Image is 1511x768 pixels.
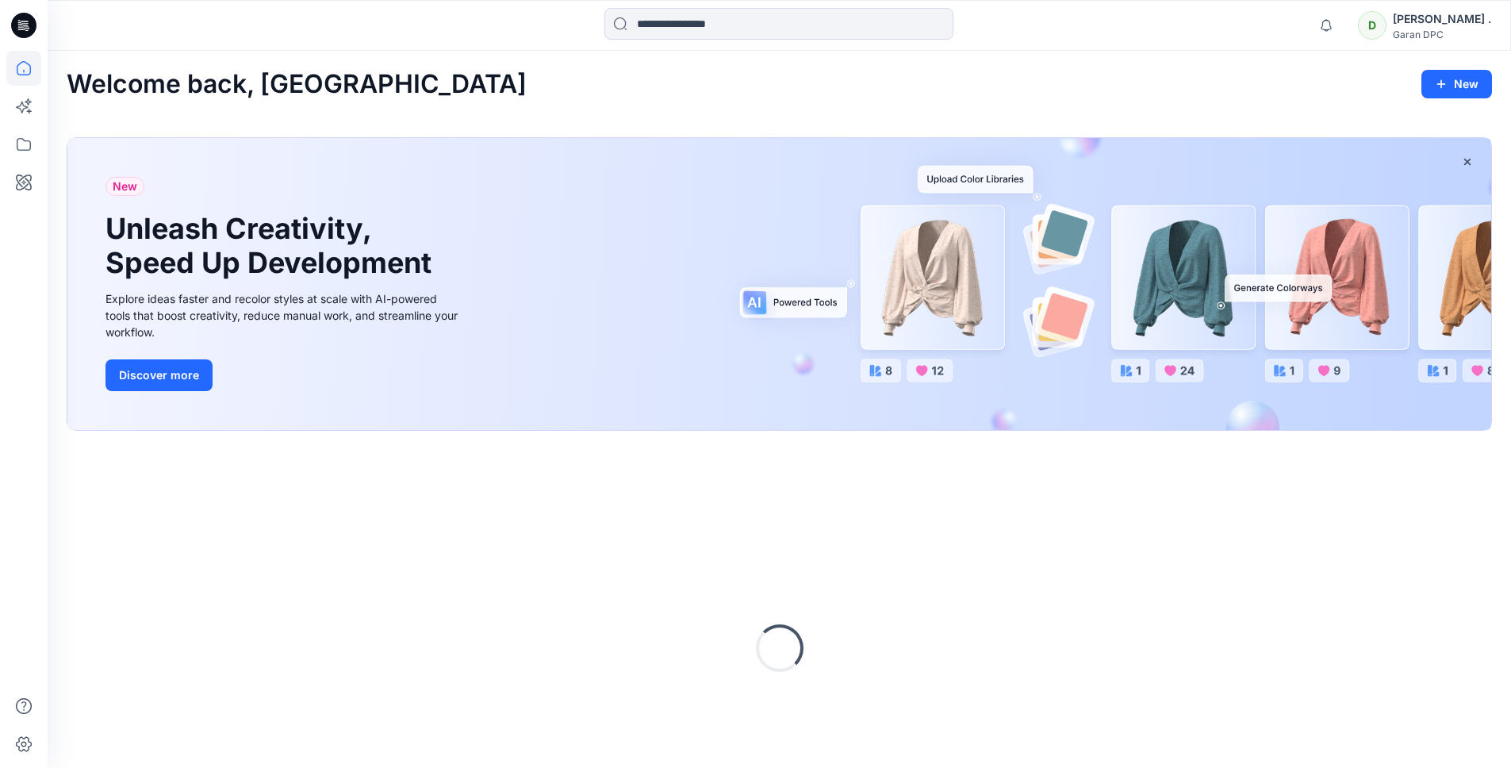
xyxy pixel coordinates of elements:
[105,359,213,391] button: Discover more
[113,177,137,196] span: New
[67,70,527,99] h2: Welcome back, [GEOGRAPHIC_DATA]
[105,290,462,340] div: Explore ideas faster and recolor styles at scale with AI-powered tools that boost creativity, red...
[105,212,439,280] h1: Unleash Creativity, Speed Up Development
[1358,11,1386,40] div: D
[105,359,462,391] a: Discover more
[1393,29,1491,40] div: Garan DPC
[1421,70,1492,98] button: New
[1393,10,1491,29] div: [PERSON_NAME] .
